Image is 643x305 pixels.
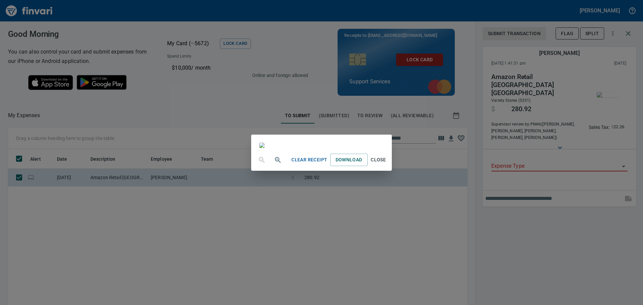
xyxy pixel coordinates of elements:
[259,143,265,148] img: receipts%2Ftapani%2F2025-08-27%2FNEsw9X4wyyOGIebisYSa9hDywWp2__Nbd3rk3n7X1RK8I1hw0D_1.jpg
[368,154,389,166] button: Close
[336,156,362,164] span: Download
[289,154,330,166] button: Clear Receipt
[291,156,327,164] span: Clear Receipt
[370,156,386,164] span: Close
[330,154,368,166] a: Download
